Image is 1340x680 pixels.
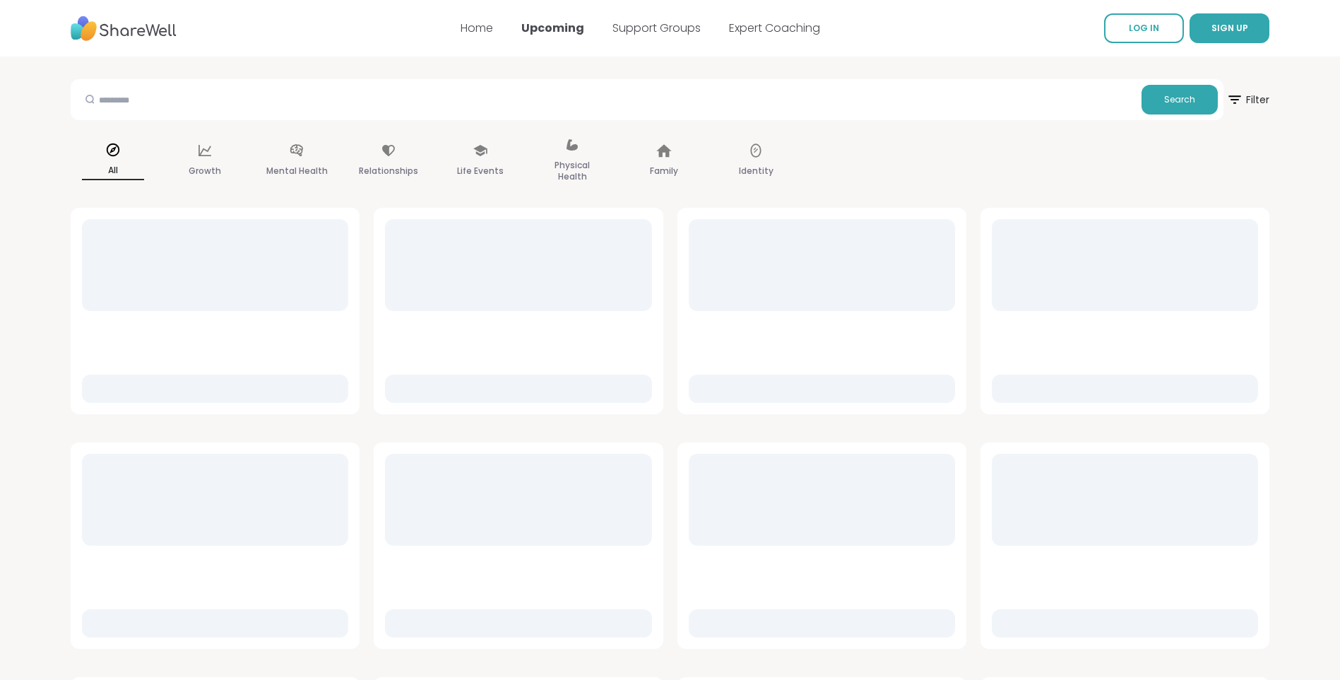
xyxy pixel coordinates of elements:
[1129,22,1159,34] span: LOG IN
[266,163,328,180] p: Mental Health
[1104,13,1184,43] a: LOG IN
[189,163,221,180] p: Growth
[359,163,418,180] p: Relationships
[521,20,584,36] a: Upcoming
[1190,13,1269,43] button: SIGN UP
[541,157,603,185] p: Physical Health
[612,20,701,36] a: Support Groups
[1164,93,1195,106] span: Search
[1226,83,1269,117] span: Filter
[1226,79,1269,120] button: Filter
[82,162,144,180] p: All
[1211,22,1248,34] span: SIGN UP
[650,163,678,180] p: Family
[457,163,504,180] p: Life Events
[71,9,177,48] img: ShareWell Nav Logo
[739,163,773,180] p: Identity
[729,20,820,36] a: Expert Coaching
[461,20,493,36] a: Home
[1142,85,1218,115] button: Search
